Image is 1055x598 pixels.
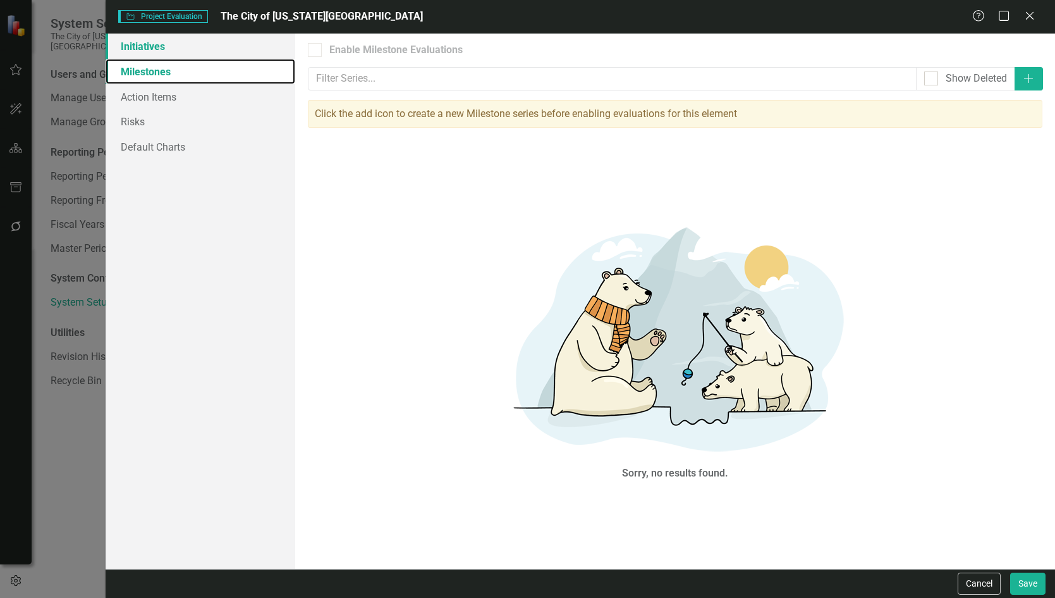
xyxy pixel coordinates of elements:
a: Default Charts [106,134,295,159]
img: No results found [485,210,865,463]
button: Cancel [958,573,1001,595]
div: Show Deleted [946,72,1007,86]
div: Enable Milestone Evaluations [329,43,463,58]
span: The City of [US_STATE][GEOGRAPHIC_DATA] [221,10,423,22]
input: Filter Series... [308,67,916,90]
button: Save [1010,573,1046,595]
div: Click the add icon to create a new Milestone series before enabling evaluations for this element [308,100,1042,128]
span: Project Evaluation [118,10,208,23]
a: Initiatives [106,34,295,59]
a: Milestones [106,59,295,84]
a: Risks [106,109,295,134]
div: Sorry, no results found. [622,466,728,481]
a: Action Items [106,84,295,109]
